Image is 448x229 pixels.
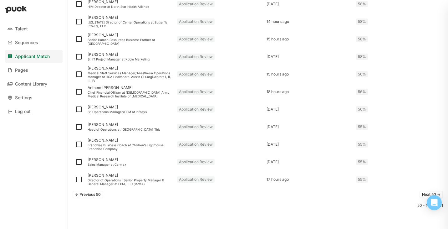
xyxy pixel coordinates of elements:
div: 58% [356,18,368,25]
div: 58% [356,1,368,7]
div: 55% [356,124,368,130]
div: [PERSON_NAME] [88,105,172,109]
div: Application Review [177,54,215,60]
div: Application Review [177,18,215,25]
a: Pages [5,64,63,76]
div: 17 hours ago [267,177,351,182]
div: [DATE] [267,142,351,147]
div: [PERSON_NAME] [88,173,172,178]
div: Sr. IT Project Manager at Kobie Marketing [88,57,172,61]
div: Talent [15,26,28,32]
div: 14 hours ago [267,19,351,24]
a: Sequences [5,36,63,49]
div: 55% [356,141,368,148]
div: 55% [356,176,368,183]
a: Content Library [5,78,63,90]
div: 56% [356,106,368,112]
div: Sales Manager at Carmax [88,163,172,166]
div: Chief Financial Officer at [DEMOGRAPHIC_DATA] Army Medical Research Institute of [MEDICAL_DATA] [88,91,172,98]
a: Talent [5,23,63,35]
div: Application Review [177,159,215,165]
div: Senior Human Resources Business Partner at [GEOGRAPHIC_DATA] [88,38,172,45]
button: <- Previous 50 [73,191,103,198]
div: 56% [356,89,368,95]
div: Open Intercom Messenger [427,195,442,210]
div: [DATE] [267,2,351,6]
div: HIM Director at North Star Health Alliance [88,5,172,8]
div: 50 - 100 of 181 [73,203,443,208]
div: Application Review [177,176,215,183]
div: Head of Operations at [GEOGRAPHIC_DATA] This [88,128,172,131]
div: Application Review [177,36,215,42]
a: Applicant Match [5,50,63,63]
div: Application Review [177,89,215,95]
div: [PERSON_NAME] [88,138,172,143]
div: 56% [356,71,368,77]
div: 58% [356,36,368,42]
div: [DATE] [267,125,351,129]
div: [DATE] [267,107,351,112]
div: Sr. Operations Manager/CSM at Infosys [88,110,172,114]
div: 55% [356,159,368,165]
button: Next 50 -> [420,191,443,198]
div: [DATE] [267,160,351,164]
div: 18 hours ago [267,90,351,94]
div: 15 hours ago [267,72,351,76]
div: Application Review [177,1,215,7]
div: [PERSON_NAME] [88,15,172,20]
div: Log out [15,109,31,114]
div: Application Review [177,141,215,148]
div: Anthem [PERSON_NAME] [88,86,172,90]
div: [PERSON_NAME] [88,158,172,162]
div: [PERSON_NAME] [88,66,172,70]
div: [DATE] [267,55,351,59]
a: Settings [5,91,63,104]
div: Applicant Match [15,54,50,59]
div: [PERSON_NAME] [88,52,172,57]
div: [US_STATE] Director of Center Operations at Butterfly Effects, LLC [88,20,172,28]
div: Application Review [177,106,215,112]
div: [PERSON_NAME] [88,122,172,127]
div: Settings [15,95,33,101]
div: Application Review [177,124,215,130]
div: Sequences [15,40,38,45]
div: Application Review [177,71,215,77]
div: 15 hours ago [267,37,351,41]
div: Content Library [15,81,47,87]
div: Medical Staff Services Manager/Anesthesia Operations Manager at HCA Healthcare-Austin GI SurgiCen... [88,71,172,82]
div: Director of Operations | Senior Property Manager & General Manager at FPM, LLC (RPMA) [88,178,172,186]
div: Pages [15,68,28,73]
div: 58% [356,54,368,60]
div: [PERSON_NAME] [88,33,172,37]
div: Franchise Business Coach at Children's Lighthouse Franchise Company [88,143,172,151]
